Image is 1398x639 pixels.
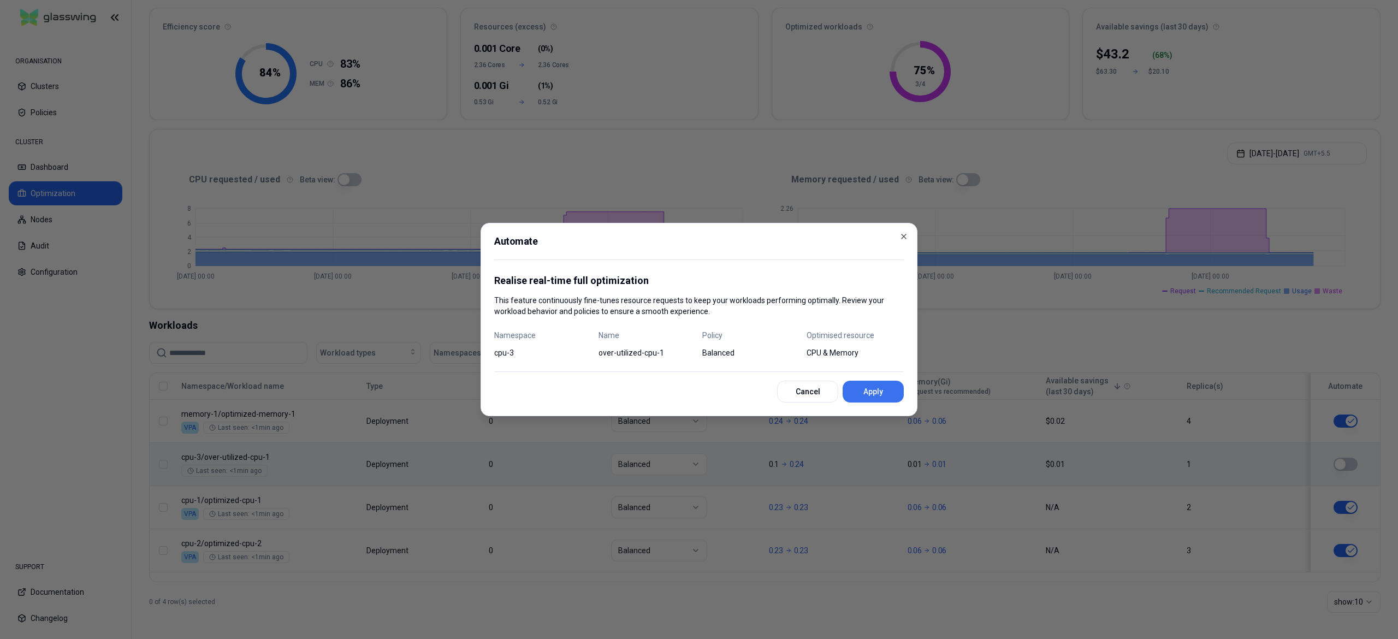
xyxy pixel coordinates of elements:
[702,330,800,341] span: Policy
[494,347,592,358] span: cpu-3
[494,330,592,341] span: Namespace
[494,236,904,260] h2: Automate
[494,273,904,288] p: Realise real-time full optimization
[599,330,696,341] span: Name
[702,347,800,358] span: Balanced
[494,273,904,317] div: This feature continuously fine-tunes resource requests to keep your workloads performing optimall...
[843,381,904,403] button: Apply
[599,347,696,358] span: over-utilized-cpu-1
[777,381,838,403] button: Cancel
[807,330,904,341] span: Optimised resource
[807,347,904,358] span: CPU & Memory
